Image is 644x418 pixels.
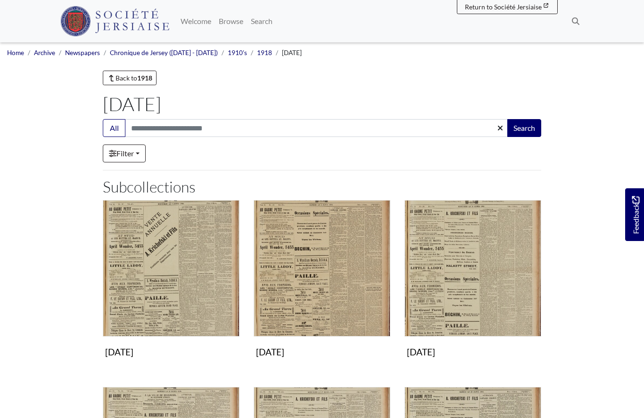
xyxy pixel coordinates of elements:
[103,93,541,115] h1: [DATE]
[137,74,152,82] strong: 1918
[465,3,542,11] span: Return to Société Jersiaise
[247,200,397,376] div: Subcollection
[507,119,541,137] button: Search
[254,200,390,337] img: 6th April 1918
[103,145,146,162] a: Filter
[103,119,125,137] button: All
[103,71,157,85] a: Back to1918
[125,119,508,137] input: Search this collection...
[7,49,24,56] a: Home
[60,6,169,36] img: Société Jersiaise
[215,12,247,31] a: Browse
[110,49,218,56] a: Chronique de Jersey ([DATE] - [DATE])
[34,49,55,56] a: Archive
[177,12,215,31] a: Welcome
[630,196,641,234] span: Feedback
[405,200,541,362] a: 10th April 1918 [DATE]
[397,200,548,376] div: Subcollection
[103,178,541,196] h2: Subcollections
[60,4,169,39] a: Société Jersiaise logo
[282,49,302,56] span: [DATE]
[228,49,247,56] a: 1910's
[257,49,272,56] a: 1918
[103,200,239,362] a: 3rd April 1918 [DATE]
[254,200,390,362] a: 6th April 1918 [DATE]
[405,200,541,337] img: 10th April 1918
[65,49,100,56] a: Newspapers
[625,188,644,241] a: Would you like to provide feedback?
[247,12,276,31] a: Search
[96,200,247,376] div: Subcollection
[103,200,239,337] img: 3rd April 1918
